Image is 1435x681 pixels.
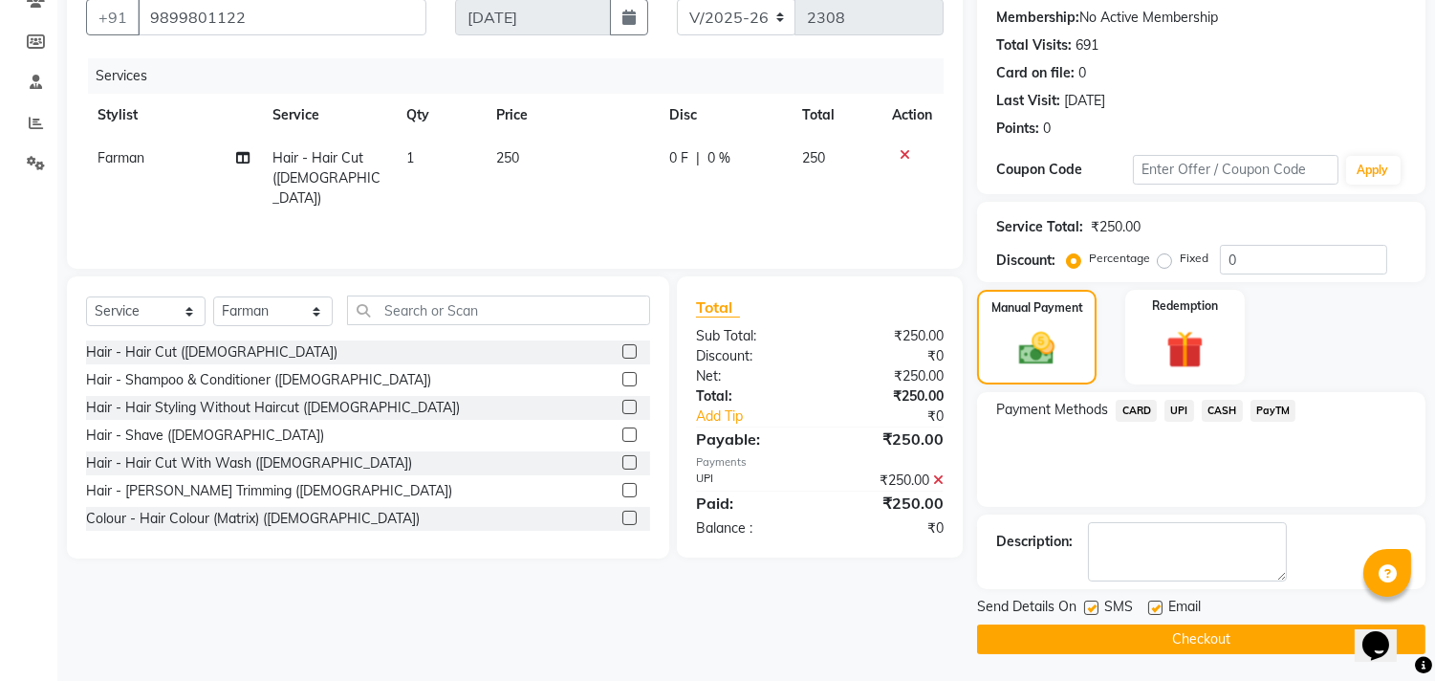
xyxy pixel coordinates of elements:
div: UPI [682,471,820,491]
div: ₹0 [843,406,959,427]
div: Card on file: [996,63,1075,83]
span: 1 [406,149,414,166]
div: ₹0 [820,346,959,366]
button: Checkout [977,625,1425,654]
th: Service [261,94,395,137]
div: Coupon Code [996,160,1133,180]
div: Payable: [682,428,820,450]
div: 691 [1076,35,1098,55]
span: Send Details On [977,597,1076,621]
span: Payment Methods [996,400,1108,420]
span: Farman [98,149,144,166]
a: Add Tip [682,406,843,427]
th: Disc [658,94,791,137]
div: Paid: [682,492,820,515]
input: Enter Offer / Coupon Code [1133,155,1337,185]
span: CARD [1116,400,1157,422]
th: Price [485,94,658,137]
div: Points: [996,119,1039,139]
iframe: chat widget [1355,604,1416,662]
div: Membership: [996,8,1079,28]
span: 250 [496,149,519,166]
div: Colour - Hair Colour (Matrix) ([DEMOGRAPHIC_DATA]) [86,509,420,529]
div: ₹250.00 [820,386,959,406]
span: Hair - Hair Cut ([DEMOGRAPHIC_DATA]) [272,149,380,207]
div: ₹250.00 [1091,217,1141,237]
label: Fixed [1180,250,1208,267]
div: Hair - [PERSON_NAME] Trimming ([DEMOGRAPHIC_DATA]) [86,481,452,501]
span: SMS [1104,597,1133,621]
div: ₹0 [820,518,959,538]
th: Qty [395,94,484,137]
div: ₹250.00 [820,366,959,386]
span: 0 F [669,148,688,168]
div: ₹250.00 [820,428,959,450]
div: Sub Total: [682,326,820,346]
div: Discount: [682,346,820,366]
span: 0 % [707,148,730,168]
div: Hair - Hair Cut ([DEMOGRAPHIC_DATA]) [86,342,337,362]
label: Manual Payment [991,299,1083,317]
div: 0 [1043,119,1051,139]
div: Net: [682,366,820,386]
div: Description: [996,532,1073,552]
div: Balance : [682,518,820,538]
span: Total [696,297,740,318]
span: CASH [1202,400,1243,422]
div: Hair - Hair Styling Without Haircut ([DEMOGRAPHIC_DATA]) [86,398,460,418]
div: Total: [682,386,820,406]
th: Action [881,94,944,137]
img: _gift.svg [1155,326,1215,373]
div: Service Total: [996,217,1083,237]
img: _cash.svg [1008,328,1065,369]
div: Hair - Hair Cut With Wash ([DEMOGRAPHIC_DATA]) [86,453,412,473]
div: [DATE] [1064,91,1105,111]
span: Email [1168,597,1201,621]
div: Hair - Shave ([DEMOGRAPHIC_DATA]) [86,426,324,446]
label: Redemption [1152,297,1218,315]
div: Discount: [996,251,1055,271]
span: | [696,148,700,168]
span: PayTM [1250,400,1296,422]
div: Hair - Shampoo & Conditioner ([DEMOGRAPHIC_DATA]) [86,370,431,390]
th: Total [791,94,881,137]
div: ₹250.00 [820,492,959,515]
span: 250 [802,149,825,166]
div: No Active Membership [996,8,1406,28]
div: ₹250.00 [820,326,959,346]
div: Last Visit: [996,91,1060,111]
div: ₹250.00 [820,471,959,491]
div: Total Visits: [996,35,1072,55]
div: Payments [696,454,944,471]
th: Stylist [86,94,261,137]
label: Percentage [1089,250,1150,267]
span: UPI [1164,400,1194,422]
div: Services [88,58,958,94]
input: Search or Scan [347,296,650,325]
button: Apply [1346,156,1401,185]
div: 0 [1078,63,1086,83]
